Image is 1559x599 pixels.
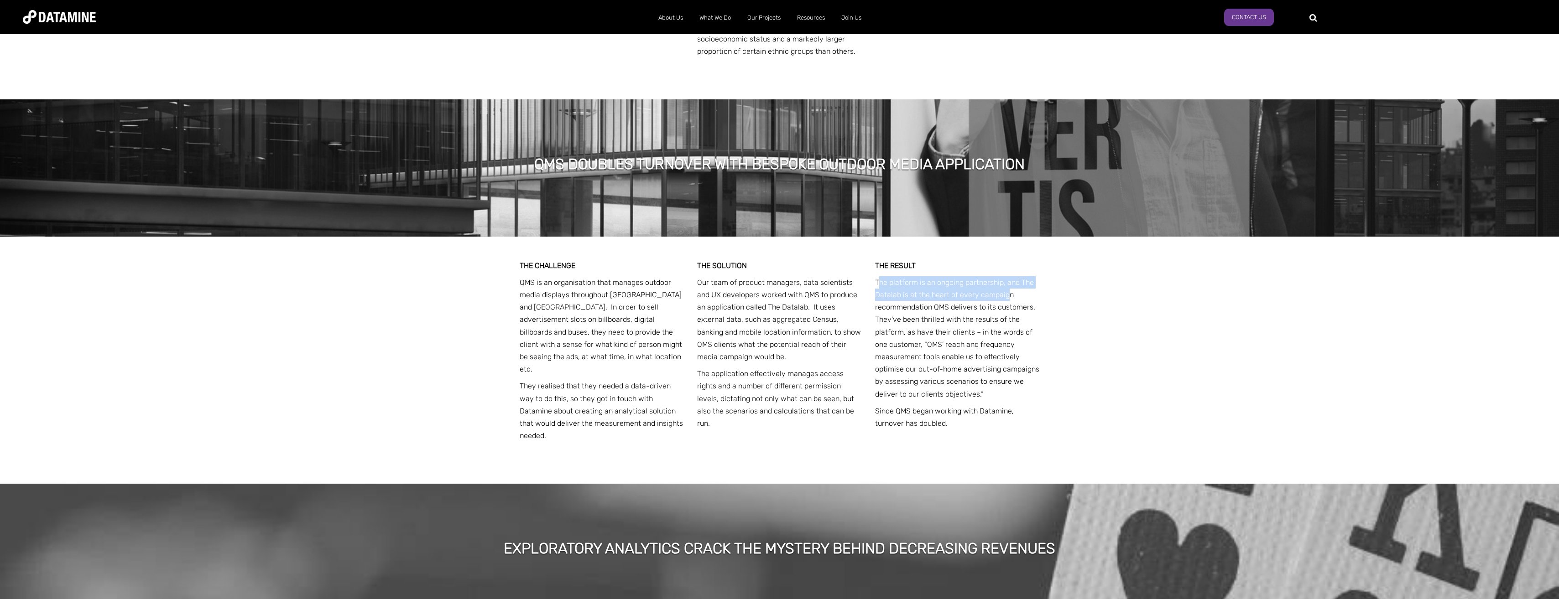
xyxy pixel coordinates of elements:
[1224,9,1274,26] a: Contact Us
[875,405,1040,429] p: Since QMS began working with Datamine, turnover has doubled.
[875,261,916,270] strong: THE RESULT
[504,538,1055,558] h1: EXPLORATORY ANALYTICS CRACK THE MYSTERY BEHIND DECREASING REVENUES
[534,154,1025,174] h1: QMS doubles turnover with bespoke outdoor media application
[520,380,684,442] p: They realised that they needed a data-driven way to do this, so they got in touch with Datamine a...
[833,6,870,30] a: Join Us
[739,6,789,30] a: Our Projects
[23,10,96,24] img: Datamine
[875,276,1040,400] p: The platform is an ongoing partnership, and The Datalab is at the heart of every campaign recomme...
[697,276,862,363] p: Our team of product managers, data scientists and UX developers worked with QMS to produce an app...
[697,261,747,270] strong: THE SOLUTION
[650,6,691,30] a: About Us
[691,6,739,30] a: What We Do
[520,261,575,270] strong: THE CHALLENGE
[520,276,684,376] p: QMS is an organisation that manages outdoor media displays throughout [GEOGRAPHIC_DATA] and [GEOG...
[697,367,862,429] p: The application effectively manages access rights and a number of different permission levels, di...
[789,6,833,30] a: Resources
